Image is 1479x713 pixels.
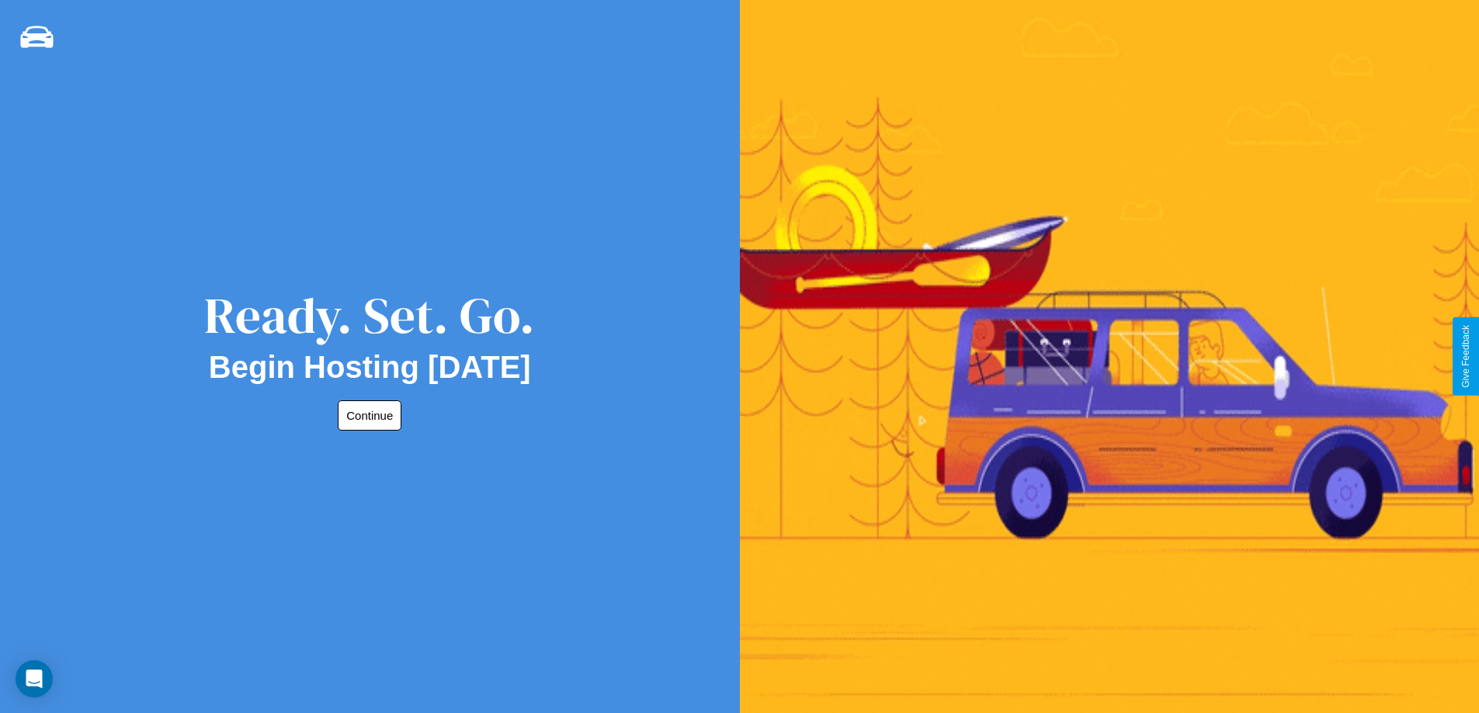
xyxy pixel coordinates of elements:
div: Give Feedback [1460,325,1471,388]
div: Ready. Set. Go. [204,281,535,350]
h2: Begin Hosting [DATE] [209,350,531,385]
div: Open Intercom Messenger [16,660,53,697]
button: Continue [338,400,401,431]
